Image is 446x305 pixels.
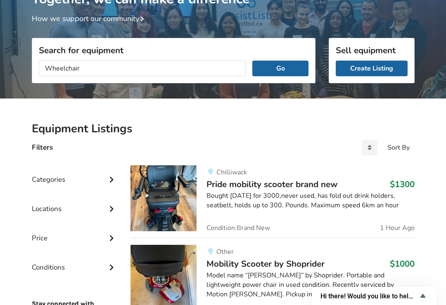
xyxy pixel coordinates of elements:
div: Bought [DATE] for 3000,never used, has fold out drink holders, seatbelt, holds up to 300. Pounds.... [206,191,414,210]
span: Pride mobility scooter brand new [206,178,338,190]
button: Show survey - Hi there! Would you like to help us improve AssistList? [320,291,428,301]
span: Mobility Scooter by Shoprider [206,258,325,270]
a: Create Listing [336,61,408,76]
div: Conditions [32,246,118,276]
span: Condition: Brand New [206,225,270,231]
input: I am looking for... [39,61,246,76]
h3: Sell equipment [336,45,408,56]
div: Model name “[PERSON_NAME]” by Shoprider. Portable and lightweight power chair in used condition. ... [206,271,414,299]
div: Price [32,217,118,246]
div: Categories [32,159,118,188]
h4: Filters [32,143,53,152]
span: Hi there! Would you like to help us improve AssistList? [320,292,418,300]
span: Other [216,247,234,256]
img: mobility-pride mobility scooter brand new [130,165,197,231]
h2: Equipment Listings [32,122,415,136]
a: mobility-pride mobility scooter brand new ChilliwackPride mobility scooter brand new$1300Bought [... [130,165,414,238]
span: Chilliwack [216,168,247,177]
div: Locations [32,188,118,217]
div: Sort By [387,144,410,151]
h3: $1300 [390,179,415,190]
a: How we support our community [32,14,147,23]
h3: $1000 [390,258,415,269]
button: Go [252,61,308,76]
span: 1 Hour Ago [380,225,415,231]
h3: Search for equipment [39,45,308,56]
